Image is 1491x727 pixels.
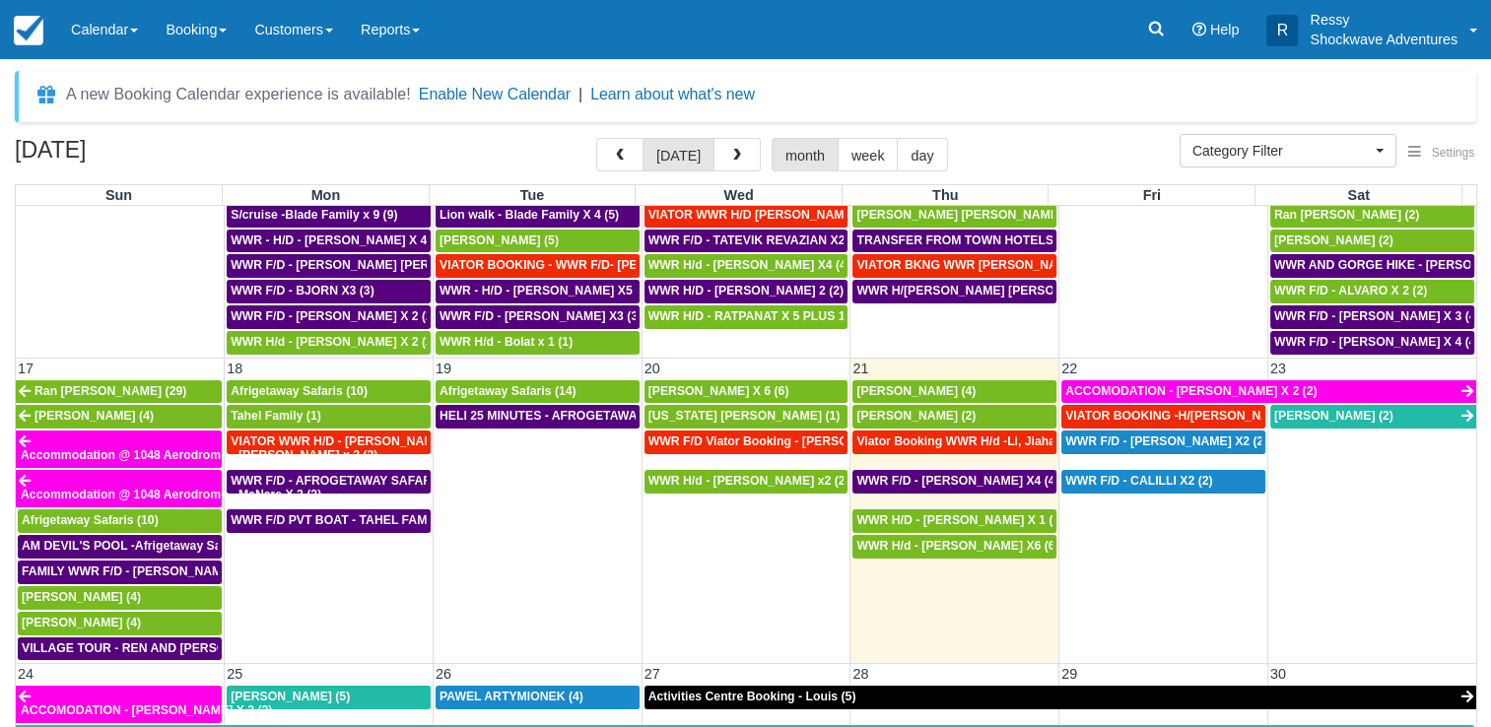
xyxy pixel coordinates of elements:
[1061,405,1265,429] a: VIATOR BOOKING -H/[PERSON_NAME] X 4 (4)
[16,361,35,376] span: 17
[856,434,1102,448] span: Viator Booking WWR H/d -Li, Jiahao X 2 (2)
[1270,331,1474,355] a: WWR F/D - [PERSON_NAME] X 4 (4)
[648,208,884,222] span: VIATOR WWR H/D [PERSON_NAME] 1 (1)
[434,361,453,376] span: 19
[227,470,431,494] a: WWR F/D - AFROGETAWAY SAFARIS X5 (5)
[231,513,483,527] span: WWR F/D PVT BOAT - TAHEL FAMILY x 5 (1)
[852,470,1056,494] a: WWR F/D - [PERSON_NAME] X4 (4)
[22,616,141,629] span: [PERSON_NAME] (4)
[852,230,1056,253] a: TRANSFER FROM TOWN HOTELS TO VFA - [PERSON_NAME] [PERSON_NAME] X2 (2)
[856,474,1058,488] span: WWR F/D - [PERSON_NAME] X4 (4)
[225,666,244,682] span: 25
[1310,30,1457,49] p: Shockwave Adventures
[440,284,650,297] span: WWR - H/D - [PERSON_NAME] X5 (5)
[644,470,848,494] a: WWR H/d - [PERSON_NAME] x2 (2)
[436,204,640,228] a: Lion walk - Blade Family X 4 (5)
[227,509,431,533] a: WWR F/D PVT BOAT - TAHEL FAMILY x 5 (1)
[856,233,1352,247] span: TRANSFER FROM TOWN HOTELS TO VFA - [PERSON_NAME] [PERSON_NAME] X2 (2)
[231,474,479,488] span: WWR F/D - AFROGETAWAY SAFARIS X5 (5)
[648,474,849,488] span: WWR H/d - [PERSON_NAME] x2 (2)
[1270,230,1474,253] a: [PERSON_NAME] (2)
[105,187,132,203] span: Sun
[856,258,1107,272] span: VIATOR BKNG WWR [PERSON_NAME] 2 (1)
[22,641,317,655] span: VILLAGE TOUR - REN AND [PERSON_NAME] X4 (4)
[1274,309,1480,323] span: WWR F/D - [PERSON_NAME] X 3 (4)
[644,430,848,454] a: WWR F/D Viator Booking - [PERSON_NAME] X1 (1)
[227,305,431,329] a: WWR F/D - [PERSON_NAME] X 2 (2)
[21,703,272,717] span: ACCOMODATION - [PERSON_NAME] X 2 (2)
[436,686,640,709] a: PAWEL ARTYMIONEK (4)
[440,208,619,222] span: Lion walk - Blade Family X 4 (5)
[1270,305,1474,329] a: WWR F/D - [PERSON_NAME] X 3 (4)
[644,280,848,303] a: WWR H/D - [PERSON_NAME] 2 (2)
[440,409,735,423] span: HELI 25 MINUTES - AFROGETAWAY SAFARIS X5 (5)
[1432,146,1474,160] span: Settings
[436,254,640,278] a: VIATOR BOOKING - WWR F/D- [PERSON_NAME] 2 (2)
[231,258,537,272] span: WWR F/D - [PERSON_NAME] [PERSON_NAME] X1 (1)
[434,666,453,682] span: 26
[227,204,431,228] a: S/cruise -Blade Family x 9 (9)
[1268,361,1288,376] span: 23
[852,380,1056,404] a: [PERSON_NAME] (4)
[21,488,321,501] span: Accommodation @ 1048 Aerodrome - MaNare X 2 (2)
[14,16,43,45] img: checkfront-main-nav-mini-logo.png
[643,361,662,376] span: 20
[225,361,244,376] span: 18
[22,539,283,553] span: AM DEVIL'S POOL -Afrigetaway Safaris X5 (5)
[1347,187,1369,203] span: Sat
[1192,23,1206,36] i: Help
[311,187,341,203] span: Mon
[227,280,431,303] a: WWR F/D - BJORN X3 (3)
[644,204,848,228] a: VIATOR WWR H/D [PERSON_NAME] 1 (1)
[644,405,848,429] a: [US_STATE] [PERSON_NAME] (1)
[18,509,222,533] a: Afrigetaway Safaris (10)
[231,208,397,222] span: S/cruise -Blade Family x 9 (9)
[1270,280,1474,303] a: WWR F/D - ALVARO X 2 (2)
[1065,409,1330,423] span: VIATOR BOOKING -H/[PERSON_NAME] X 4 (4)
[16,430,222,468] a: Accommodation @ 1048 Aerodrome - [PERSON_NAME] x 2 (2)
[440,690,583,703] span: PAWEL ARTYMIONEK (4)
[440,335,573,349] span: WWR H/d - Bolat x 1 (1)
[436,230,640,253] a: [PERSON_NAME] (5)
[231,309,437,323] span: WWR F/D - [PERSON_NAME] X 2 (2)
[21,448,377,462] span: Accommodation @ 1048 Aerodrome - [PERSON_NAME] x 2 (2)
[227,230,431,253] a: WWR - H/D - [PERSON_NAME] X 4 (4)
[419,85,571,104] button: Enable New Calendar
[227,331,431,355] a: WWR H/d - [PERSON_NAME] X 2 (2)
[644,230,848,253] a: WWR F/D - TATEVIK REVAZIAN X2 (2)
[643,666,662,682] span: 27
[66,83,411,106] div: A new Booking Calendar experience is available!
[648,690,856,703] span: Activities Centre Booking - Louis (5)
[16,686,222,723] a: ACCOMODATION - [PERSON_NAME] X 2 (2)
[231,335,437,349] span: WWR H/d - [PERSON_NAME] X 2 (2)
[644,254,848,278] a: WWR H/d - [PERSON_NAME] X4 (4)
[1266,15,1298,46] div: R
[1270,254,1474,278] a: WWR AND GORGE HIKE - [PERSON_NAME] AND [PERSON_NAME] 4 (4)
[436,380,640,404] a: Afrigetaway Safaris (14)
[1274,208,1420,222] span: Ran [PERSON_NAME] (2)
[1059,361,1079,376] span: 22
[644,380,848,404] a: [PERSON_NAME] X 6 (6)
[1061,430,1265,454] a: WWR F/D - [PERSON_NAME] X2 (2)
[436,280,640,303] a: WWR - H/D - [PERSON_NAME] X5 (5)
[15,138,264,174] h2: [DATE]
[648,309,863,323] span: WWR H/D - RATPANAT X 5 PLUS 1 (5)
[856,384,976,398] span: [PERSON_NAME] (4)
[648,258,850,272] span: WWR H/d - [PERSON_NAME] X4 (4)
[231,434,474,448] span: VIATOR WWR H/D - [PERSON_NAME] 3 (3)
[1065,384,1317,398] span: ACCOMODATION - [PERSON_NAME] X 2 (2)
[231,284,373,297] span: WWR F/D - BJORN X3 (3)
[1192,141,1371,161] span: Category Filter
[850,666,870,682] span: 28
[932,187,958,203] span: Thu
[852,405,1056,429] a: [PERSON_NAME] (2)
[440,233,559,247] span: [PERSON_NAME] (5)
[648,434,939,448] span: WWR F/D Viator Booking - [PERSON_NAME] X1 (1)
[227,430,431,454] a: VIATOR WWR H/D - [PERSON_NAME] 3 (3)
[838,138,899,171] button: week
[724,187,754,203] span: Wed
[16,470,222,507] a: Accommodation @ 1048 Aerodrome - MaNare X 2 (2)
[18,637,222,661] a: VILLAGE TOUR - REN AND [PERSON_NAME] X4 (4)
[436,405,640,429] a: HELI 25 MINUTES - AFROGETAWAY SAFARIS X5 (5)
[648,284,844,297] span: WWR H/D - [PERSON_NAME] 2 (2)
